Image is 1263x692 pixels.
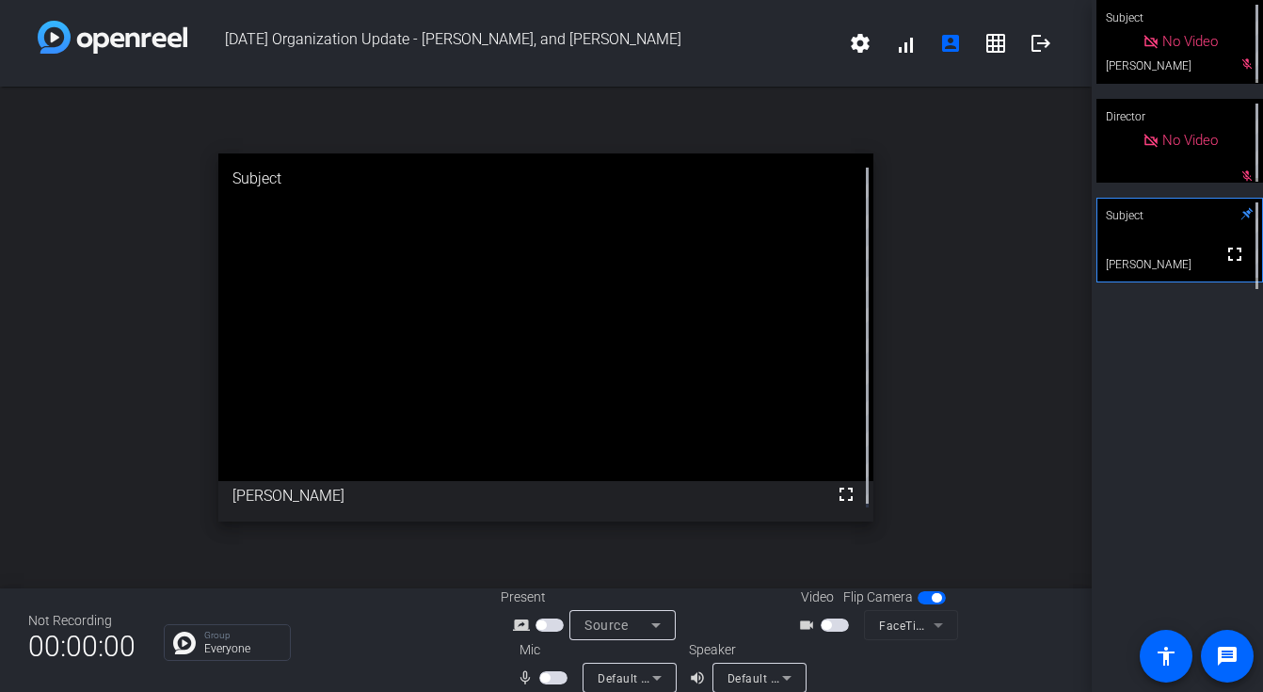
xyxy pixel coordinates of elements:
[517,667,539,689] mat-icon: mic_none
[513,614,536,636] mat-icon: screen_share_outline
[1030,32,1052,55] mat-icon: logout
[1096,198,1263,233] div: Subject
[801,587,834,607] span: Video
[28,623,136,669] span: 00:00:00
[727,670,954,685] span: Default - MacBook Pro Speakers (Built-in)
[598,670,839,685] span: Default - MacBook Pro Microphone (Built-in)
[38,21,187,54] img: white-gradient.svg
[187,21,838,66] span: [DATE] Organization Update - [PERSON_NAME], and [PERSON_NAME]
[1096,99,1263,135] div: Director
[849,32,871,55] mat-icon: settings
[1162,132,1218,149] span: No Video
[883,21,928,66] button: signal_cellular_alt
[835,483,857,506] mat-icon: fullscreen
[984,32,1007,55] mat-icon: grid_on
[939,32,962,55] mat-icon: account_box
[1155,645,1177,668] mat-icon: accessibility
[1162,33,1218,50] span: No Video
[584,618,628,633] span: Source
[204,631,280,640] p: Group
[28,611,136,631] div: Not Recording
[501,587,689,607] div: Present
[204,643,280,654] p: Everyone
[689,640,802,660] div: Speaker
[1216,645,1239,668] mat-icon: message
[501,640,689,660] div: Mic
[1223,243,1246,266] mat-icon: fullscreen
[843,587,913,607] span: Flip Camera
[173,632,196,654] img: Chat Icon
[798,614,821,636] mat-icon: videocam_outline
[689,667,711,689] mat-icon: volume_up
[218,153,873,204] div: Subject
